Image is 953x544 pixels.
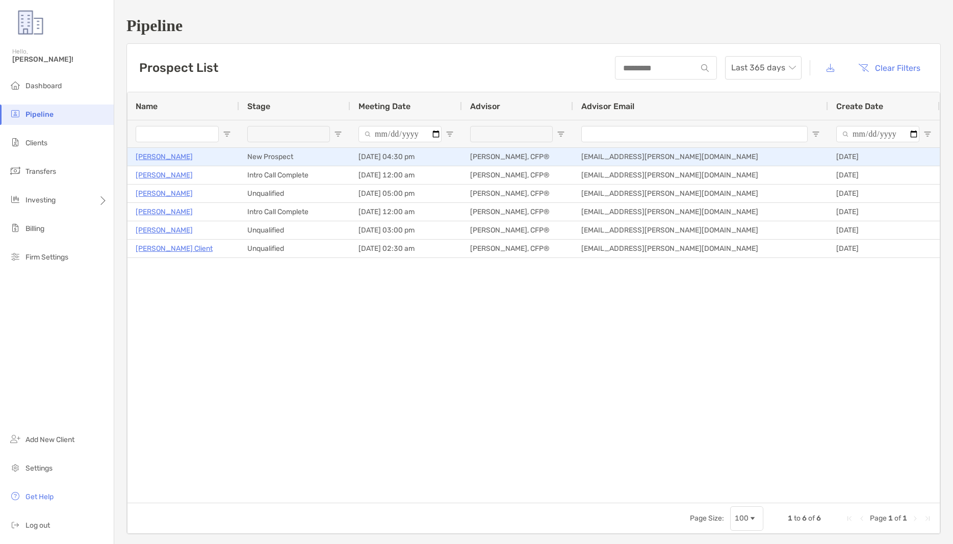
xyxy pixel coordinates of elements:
div: Unqualified [239,240,350,257]
div: [EMAIL_ADDRESS][PERSON_NAME][DOMAIN_NAME] [573,203,828,221]
p: [PERSON_NAME] [136,205,193,218]
div: [DATE] [828,148,940,166]
button: Open Filter Menu [334,130,342,138]
span: Firm Settings [25,253,68,262]
button: Open Filter Menu [923,130,932,138]
img: pipeline icon [9,108,21,120]
span: Last 365 days [731,57,795,79]
span: of [894,514,901,523]
span: Investing [25,196,56,204]
div: Intro Call Complete [239,166,350,184]
div: [EMAIL_ADDRESS][PERSON_NAME][DOMAIN_NAME] [573,185,828,202]
span: Name [136,101,158,111]
a: [PERSON_NAME] Client [136,242,213,255]
input: Advisor Email Filter Input [581,126,808,142]
img: clients icon [9,136,21,148]
img: billing icon [9,222,21,234]
div: [DATE] 02:30 am [350,240,462,257]
span: to [794,514,801,523]
span: Clients [25,139,47,147]
span: Add New Client [25,435,74,444]
a: [PERSON_NAME] [136,187,193,200]
div: Intro Call Complete [239,203,350,221]
span: 6 [802,514,807,523]
div: [DATE] 03:00 pm [350,221,462,239]
div: [DATE] 12:00 am [350,166,462,184]
span: 6 [816,514,821,523]
span: Advisor [470,101,500,111]
div: Previous Page [858,514,866,523]
span: of [808,514,815,523]
div: Next Page [911,514,919,523]
div: [PERSON_NAME], CFP® [462,221,573,239]
span: Advisor Email [581,101,634,111]
div: [PERSON_NAME], CFP® [462,240,573,257]
div: First Page [845,514,854,523]
span: Billing [25,224,44,233]
input: Name Filter Input [136,126,219,142]
div: Page Size [730,506,763,531]
div: [DATE] 05:00 pm [350,185,462,202]
div: [DATE] 12:00 am [350,203,462,221]
div: [PERSON_NAME], CFP® [462,203,573,221]
img: get-help icon [9,490,21,502]
button: Open Filter Menu [812,130,820,138]
span: Settings [25,464,53,473]
div: [EMAIL_ADDRESS][PERSON_NAME][DOMAIN_NAME] [573,148,828,166]
input: Create Date Filter Input [836,126,919,142]
div: [PERSON_NAME], CFP® [462,166,573,184]
span: Meeting Date [358,101,410,111]
button: Clear Filters [851,57,928,79]
a: [PERSON_NAME] [136,169,193,182]
img: transfers icon [9,165,21,177]
button: Open Filter Menu [223,130,231,138]
span: Page [870,514,887,523]
div: New Prospect [239,148,350,166]
input: Meeting Date Filter Input [358,126,442,142]
div: [DATE] [828,240,940,257]
button: Open Filter Menu [446,130,454,138]
img: logout icon [9,519,21,531]
div: [EMAIL_ADDRESS][PERSON_NAME][DOMAIN_NAME] [573,166,828,184]
div: [PERSON_NAME], CFP® [462,185,573,202]
a: [PERSON_NAME] [136,224,193,237]
div: [DATE] [828,166,940,184]
span: 1 [788,514,792,523]
span: Pipeline [25,110,54,119]
img: Zoe Logo [12,4,49,41]
span: [PERSON_NAME]! [12,55,108,64]
div: Unqualified [239,185,350,202]
div: Unqualified [239,221,350,239]
div: Page Size: [690,514,724,523]
span: Dashboard [25,82,62,90]
h1: Pipeline [126,16,941,35]
span: Transfers [25,167,56,176]
div: [EMAIL_ADDRESS][PERSON_NAME][DOMAIN_NAME] [573,240,828,257]
img: add_new_client icon [9,433,21,445]
div: [DATE] 04:30 pm [350,148,462,166]
h3: Prospect List [139,61,218,75]
span: Log out [25,521,50,530]
div: [DATE] [828,185,940,202]
div: [PERSON_NAME], CFP® [462,148,573,166]
span: Create Date [836,101,883,111]
div: [DATE] [828,203,940,221]
div: Last Page [923,514,932,523]
div: 100 [735,514,749,523]
img: firm-settings icon [9,250,21,263]
span: Stage [247,101,270,111]
div: [DATE] [828,221,940,239]
img: dashboard icon [9,79,21,91]
img: investing icon [9,193,21,205]
img: input icon [701,64,709,72]
a: [PERSON_NAME] [136,150,193,163]
span: Get Help [25,493,54,501]
span: 1 [888,514,893,523]
img: settings icon [9,461,21,474]
div: [EMAIL_ADDRESS][PERSON_NAME][DOMAIN_NAME] [573,221,828,239]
